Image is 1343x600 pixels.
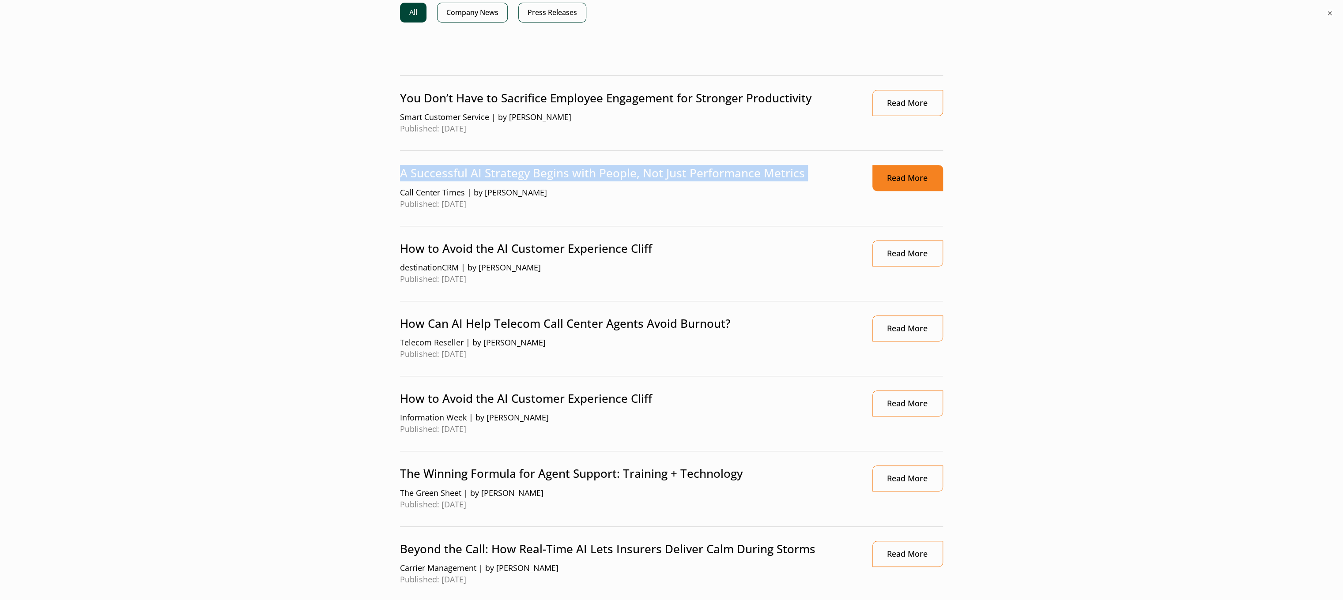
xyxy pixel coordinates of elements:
[400,90,854,106] p: You Don’t Have to Sacrifice Employee Engagement for Stronger Productivity
[400,315,854,332] p: How Can AI Help Telecom Call Center Agents Avoid Burnout?
[400,499,854,510] span: Published: [DATE]
[872,390,943,416] a: Link opens in a new window
[872,465,943,491] a: Link opens in a new window
[872,315,943,341] a: Link opens in a new window
[400,262,854,274] span: destinationCRM | by [PERSON_NAME]
[872,541,943,567] a: Link opens in a new window
[400,123,854,135] span: Published: [DATE]
[400,337,854,349] span: Telecom Reseller | by [PERSON_NAME]
[400,541,854,557] p: Beyond the Call: How Real-Time AI Lets Insurers Deliver Calm During Storms
[400,274,854,285] span: Published: [DATE]
[400,165,854,181] p: A Successful AI Strategy Begins with People, Not Just Performance Metrics
[872,165,943,191] a: Link opens in a new window
[400,390,854,407] p: How to Avoid the AI Customer Experience Cliff
[872,90,943,116] a: Link opens in a new window
[400,424,854,435] span: Published: [DATE]
[1325,9,1334,18] button: ×
[400,240,854,257] p: How to Avoid the AI Customer Experience Cliff
[400,487,854,499] span: The Green Sheet | by [PERSON_NAME]
[872,240,943,266] a: Link opens in a new window
[400,465,854,482] p: The Winning Formula for Agent Support: Training + Technology
[400,112,854,123] span: Smart Customer Service | by [PERSON_NAME]
[400,187,854,199] span: Call Center Times | by [PERSON_NAME]
[400,412,854,424] span: Information Week | by [PERSON_NAME]
[400,199,854,210] span: Published: [DATE]
[400,349,854,360] span: Published: [DATE]
[400,574,854,585] span: Published: [DATE]
[400,562,854,574] span: Carrier Management | by [PERSON_NAME]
